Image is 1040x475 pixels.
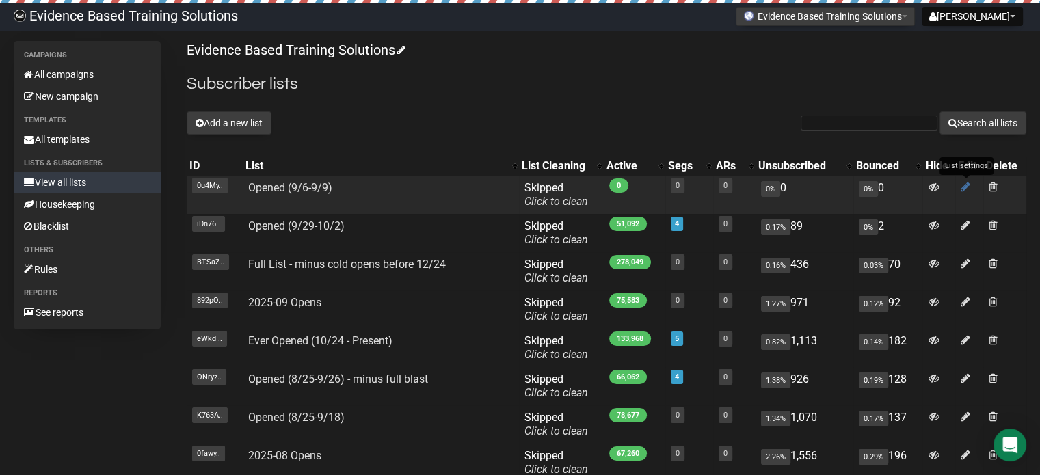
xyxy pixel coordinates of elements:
[248,334,392,347] a: Ever Opened (10/24 - Present)
[609,370,647,384] span: 66,062
[756,405,853,444] td: 1,070
[192,254,229,270] span: BTSaZ..
[248,219,345,232] a: Opened (9/29-10/2)
[14,301,161,323] a: See reports
[758,159,840,173] div: Unsubscribed
[723,449,728,458] a: 0
[248,296,321,309] a: 2025-09 Opens
[853,290,922,329] td: 92
[859,181,878,197] span: 0%
[723,411,728,420] a: 0
[192,407,228,423] span: K763A..
[192,331,227,347] span: eWkdI..
[14,85,161,107] a: New campaign
[853,405,922,444] td: 137
[713,157,756,176] th: ARs: No sort applied, activate to apply an ascending sort
[524,348,588,361] a: Click to clean
[243,157,519,176] th: List: No sort applied, activate to apply an ascending sort
[14,112,161,128] li: Templates
[853,252,922,290] td: 70
[761,372,790,388] span: 1.38%
[524,310,588,323] a: Click to clean
[939,111,1026,135] button: Search all lists
[761,219,790,235] span: 0.17%
[248,181,332,194] a: Opened (9/6-9/9)
[14,193,161,215] a: Housekeeping
[859,334,888,350] span: 0.14%
[14,47,161,64] li: Campaigns
[676,411,680,420] a: 0
[676,181,680,190] a: 0
[609,331,651,346] span: 133,968
[756,367,853,405] td: 926
[14,128,161,150] a: All templates
[675,372,679,381] a: 4
[245,159,505,173] div: List
[14,285,161,301] li: Reports
[939,157,994,175] div: List settings
[859,411,888,426] span: 0.17%
[609,293,647,308] span: 75,583
[668,159,699,173] div: Segs
[756,252,853,290] td: 436
[522,159,590,173] div: List Cleaning
[187,72,1026,96] h2: Subscriber lists
[756,329,853,367] td: 1,113
[853,214,922,252] td: 2
[853,176,922,214] td: 0
[189,159,240,173] div: ID
[723,181,728,190] a: 0
[723,219,728,228] a: 0
[756,157,853,176] th: Unsubscribed: No sort applied, activate to apply an ascending sort
[606,159,652,173] div: Active
[723,258,728,267] a: 0
[524,372,588,399] span: Skipped
[761,449,790,465] span: 2.26%
[761,334,790,350] span: 0.82%
[248,449,321,462] a: 2025-08 Opens
[859,296,888,312] span: 0.12%
[524,233,588,246] a: Click to clean
[524,296,588,323] span: Skipped
[723,372,728,381] a: 0
[723,296,728,305] a: 0
[14,258,161,280] a: Rules
[524,424,588,437] a: Click to clean
[859,372,888,388] span: 0.19%
[761,296,790,312] span: 1.27%
[761,411,790,426] span: 1.34%
[853,367,922,405] td: 128
[14,215,161,237] a: Blacklist
[524,334,588,361] span: Skipped
[187,111,271,135] button: Add a new list
[853,157,922,176] th: Bounced: No sort applied, activate to apply an ascending sort
[192,178,228,193] span: 0u4My..
[859,219,878,235] span: 0%
[609,408,647,422] span: 78,677
[665,157,713,176] th: Segs: No sort applied, activate to apply an ascending sort
[524,258,588,284] span: Skipped
[922,157,955,176] th: Hide: No sort applied, sorting is disabled
[192,369,226,385] span: ONryz..
[14,155,161,172] li: Lists & subscribers
[248,411,345,424] a: Opened (8/25-9/18)
[922,7,1023,26] button: [PERSON_NAME]
[524,181,588,208] span: Skipped
[248,372,428,385] a: Opened (8/25-9/26) - minus full blast
[676,449,680,458] a: 0
[756,176,853,214] td: 0
[856,159,909,173] div: Bounced
[604,157,665,176] th: Active: No sort applied, activate to apply an ascending sort
[187,157,243,176] th: ID: No sort applied, sorting is disabled
[609,446,647,461] span: 67,260
[248,258,446,271] a: Full List - minus cold opens before 12/24
[524,411,588,437] span: Skipped
[743,10,754,21] img: favicons
[675,219,679,228] a: 4
[609,217,647,231] span: 51,092
[519,157,604,176] th: List Cleaning: No sort applied, activate to apply an ascending sort
[736,7,915,26] button: Evidence Based Training Solutions
[192,446,225,461] span: 0fawy..
[994,429,1026,461] div: Open Intercom Messenger
[859,449,888,465] span: 0.29%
